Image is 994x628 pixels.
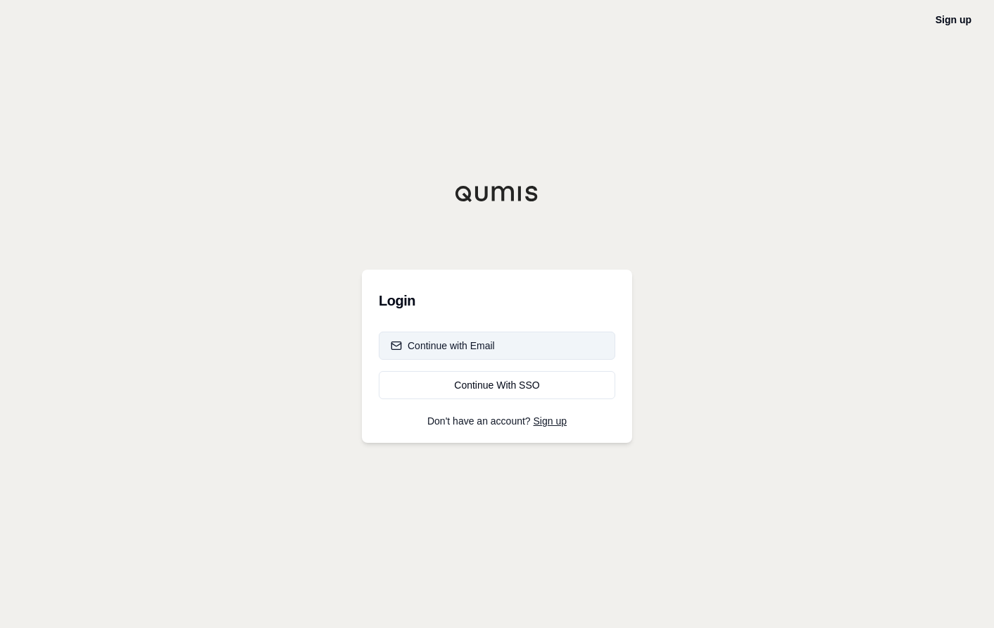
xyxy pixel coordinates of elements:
[391,378,603,392] div: Continue With SSO
[534,415,567,427] a: Sign up
[379,332,615,360] button: Continue with Email
[936,14,971,25] a: Sign up
[379,416,615,426] p: Don't have an account?
[391,339,495,353] div: Continue with Email
[379,371,615,399] a: Continue With SSO
[455,185,539,202] img: Qumis
[379,287,615,315] h3: Login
